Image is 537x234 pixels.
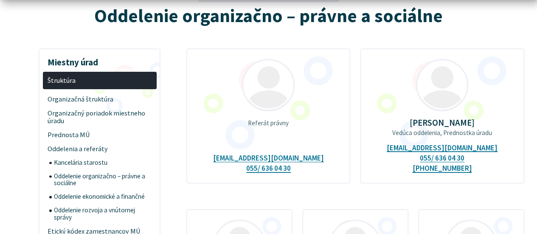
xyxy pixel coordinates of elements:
a: Oddelenia a referáty [43,142,157,156]
a: [EMAIL_ADDRESS][DOMAIN_NAME] [213,154,324,163]
a: Organizačný poriadok miestneho úradu [43,106,157,128]
h3: Miestny úrad [43,51,157,69]
a: 055/ 636 04 30 [246,164,291,173]
a: Štruktúra [43,72,157,89]
span: Kancelária starostu [54,156,152,169]
span: Organizačný poriadok miestneho úradu [48,106,152,128]
span: Organizačná štruktúra [48,92,152,106]
a: Kancelária starostu [49,156,157,169]
a: Prednosta MÚ [43,128,157,142]
p: Referát právny [200,119,337,127]
p: [PERSON_NAME] [374,118,511,127]
span: Oddelenie rozvoja a vnútornej správy [54,203,152,224]
span: Prednosta MÚ [48,128,152,142]
a: Organizačná štruktúra [43,92,157,106]
span: Oddelenie organizačno – právne a sociálne [94,4,443,27]
span: Oddelenie organizačno – právne a sociálne [54,169,152,190]
a: 055/ 636 04 30 [420,154,464,163]
span: Oddelenia a referáty [48,142,152,156]
span: Oddelenie ekonomické a finančné [54,190,152,204]
p: Vedúca oddelenia, Prednostka úradu [374,129,511,137]
a: Oddelenie ekonomické a finančné [49,190,157,204]
a: [EMAIL_ADDRESS][DOMAIN_NAME] [387,144,498,152]
a: Oddelenie rozvoja a vnútornej správy [49,203,157,224]
a: Oddelenie organizačno – právne a sociálne [49,169,157,190]
a: [PHONE_NUMBER] [412,164,472,173]
span: Štruktúra [48,73,152,87]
